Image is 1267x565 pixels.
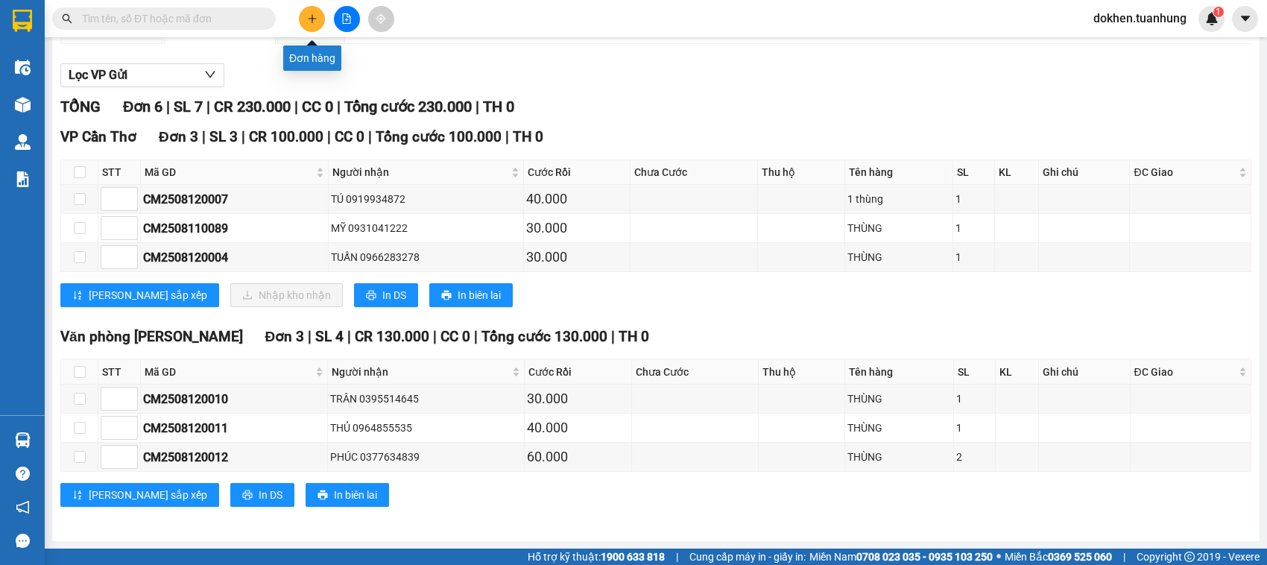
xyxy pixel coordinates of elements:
[845,360,953,385] th: Tên hàng
[955,249,992,265] div: 1
[1005,549,1112,565] span: Miền Bắc
[60,128,136,145] span: VP Cần Thơ
[847,449,950,465] div: THÙNG
[202,128,206,145] span: |
[955,191,992,207] div: 1
[141,443,328,472] td: CM2508120012
[847,191,951,207] div: 1 thùng
[306,483,389,507] button: printerIn biên lai
[337,98,341,116] span: |
[174,98,203,116] span: SL 7
[332,364,509,380] span: Người nhận
[334,6,360,32] button: file-add
[376,13,386,24] span: aim
[315,328,344,345] span: SL 4
[631,160,758,185] th: Chưa Cước
[995,160,1038,185] th: KL
[526,218,628,239] div: 30.000
[60,483,219,507] button: sort-ascending[PERSON_NAME] sắp xếp
[527,388,628,409] div: 30.000
[956,391,993,407] div: 1
[60,328,243,345] span: Văn phòng [PERSON_NAME]
[141,414,328,443] td: CM2508120011
[294,98,298,116] span: |
[527,446,628,467] div: 60.000
[526,189,628,209] div: 40.000
[143,248,326,267] div: CM2508120004
[382,287,406,303] span: In DS
[15,97,31,113] img: warehouse-icon
[15,432,31,448] img: warehouse-icon
[307,13,317,24] span: plus
[441,290,452,302] span: printer
[1081,9,1198,28] span: dokhen.tuanhung
[1134,364,1236,380] span: ĐC Giao
[331,220,521,236] div: MỸ 0931041222
[214,98,291,116] span: CR 230.000
[954,360,996,385] th: SL
[143,419,325,438] div: CM2508120011
[299,6,325,32] button: plus
[330,449,522,465] div: PHÚC 0377634839
[528,549,665,565] span: Hỗ trợ kỹ thuật:
[241,128,245,145] span: |
[676,549,678,565] span: |
[98,360,141,385] th: STT
[265,328,305,345] span: Đơn 3
[89,287,207,303] span: [PERSON_NAME] sắp xếp
[956,420,993,436] div: 1
[206,98,210,116] span: |
[996,554,1001,560] span: ⚪️
[141,243,329,272] td: CM2508120004
[366,290,376,302] span: printer
[143,190,326,209] div: CM2508120007
[809,549,993,565] span: Miền Nam
[72,490,83,502] span: sort-ascending
[845,160,954,185] th: Tên hàng
[166,98,170,116] span: |
[16,467,30,481] span: question-circle
[355,328,429,345] span: CR 130.000
[230,283,343,307] button: downloadNhập kho nhận
[60,63,224,87] button: Lọc VP Gửi
[334,487,377,503] span: In biên lai
[1184,552,1195,562] span: copyright
[143,390,325,408] div: CM2508120010
[611,328,615,345] span: |
[141,385,328,414] td: CM2508120010
[955,220,992,236] div: 1
[249,128,323,145] span: CR 100.000
[145,164,313,180] span: Mã GD
[847,420,950,436] div: THÙNG
[141,185,329,214] td: CM2508120007
[1039,160,1131,185] th: Ghi chú
[82,10,258,27] input: Tìm tên, số ĐT hoặc mã đơn
[16,534,30,548] span: message
[330,391,522,407] div: TRÂN 0395514645
[89,487,207,503] span: [PERSON_NAME] sắp xếp
[376,128,502,145] span: Tổng cước 100.000
[847,391,950,407] div: THÙNG
[527,417,628,438] div: 40.000
[302,98,333,116] span: CC 0
[317,490,328,502] span: printer
[330,420,522,436] div: THỦ 0964855535
[332,164,508,180] span: Người nhận
[953,160,995,185] th: SL
[62,13,72,24] span: search
[759,360,845,385] th: Thu hộ
[475,98,479,116] span: |
[344,98,472,116] span: Tổng cước 230.000
[145,364,312,380] span: Mã GD
[143,448,325,467] div: CM2508120012
[72,290,83,302] span: sort-ascending
[341,13,352,24] span: file-add
[331,249,521,265] div: TUẤN 0966283278
[856,551,993,563] strong: 0708 023 035 - 0935 103 250
[1123,549,1125,565] span: |
[308,328,312,345] span: |
[619,328,649,345] span: TH 0
[1048,551,1112,563] strong: 0369 525 060
[1213,7,1224,17] sup: 1
[69,66,127,84] span: Lọc VP Gửi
